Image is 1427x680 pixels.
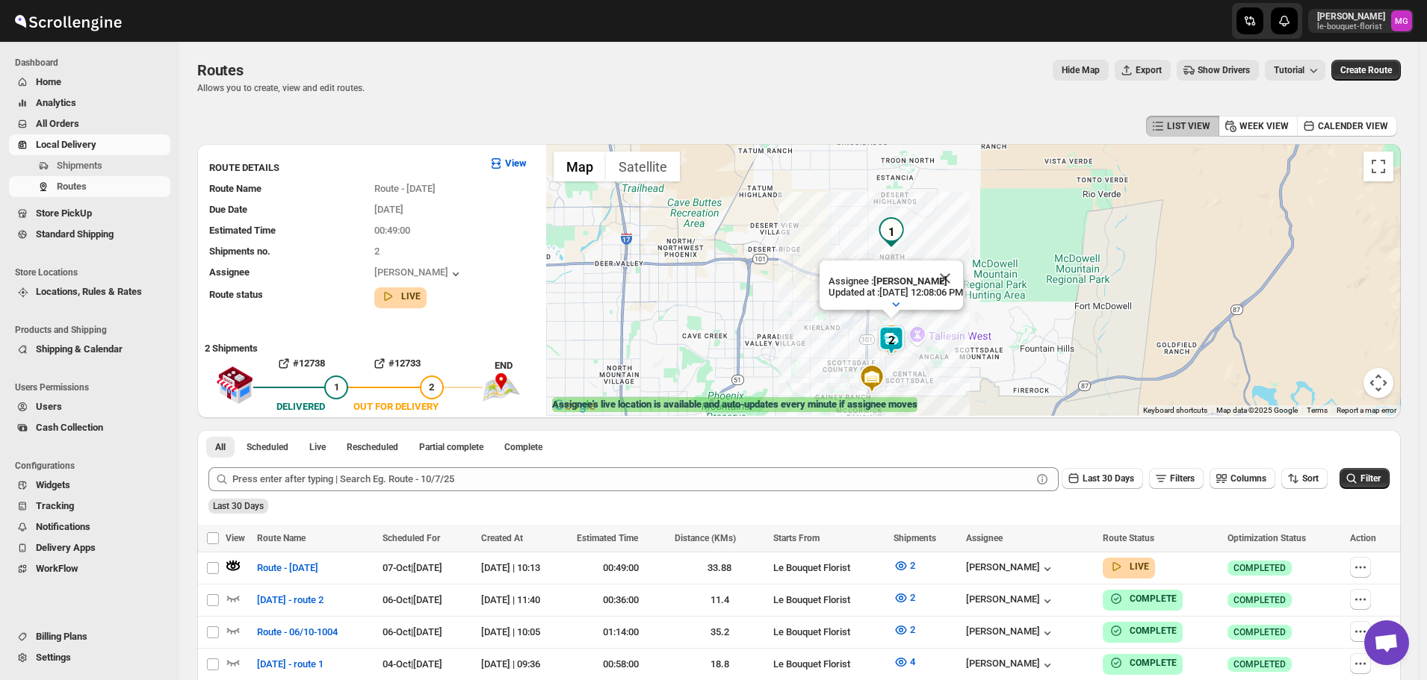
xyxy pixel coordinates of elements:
[1130,593,1177,604] b: COMPLETE
[209,246,270,257] span: Shipments no.
[1233,658,1286,670] span: COMPLETED
[910,592,915,603] span: 2
[1109,559,1149,574] button: LIVE
[927,261,963,296] button: Close
[1103,533,1154,543] span: Route Status
[1143,405,1207,416] button: Keyboard shortcuts
[36,343,123,355] span: Shipping & Calendar
[383,594,442,605] span: 06-Oct | [DATE]
[57,160,102,171] span: Shipments
[483,373,520,402] img: trip_end.png
[1136,64,1162,76] span: Export
[773,561,885,575] div: Le Bouquet Florist
[550,396,599,416] a: Open this area in Google Maps (opens a new window)
[248,620,347,644] button: Route - 06/10-1004
[1233,562,1286,574] span: COMPLETED
[36,479,70,490] span: Widgets
[1109,623,1177,638] button: COMPLETE
[353,399,439,414] div: OUT FOR DELIVERY
[209,266,250,278] span: Assignee
[36,228,114,240] span: Standard Shipping
[334,381,339,393] span: 1
[9,626,170,647] button: Billing Plans
[383,626,442,637] span: 06-Oct | [DATE]
[675,533,736,543] span: Distance (KMs)
[247,441,288,453] span: Scheduled
[389,358,421,369] b: #12733
[773,593,885,608] div: Le Bouquet Florist
[248,556,327,580] button: Route - [DATE]
[1130,658,1177,668] b: COMPLETE
[9,281,170,302] button: Locations, Rules & Rates
[480,152,536,175] button: View
[606,152,680,181] button: Show satellite imagery
[1130,626,1177,636] b: COMPLETE
[910,624,915,635] span: 2
[577,533,638,543] span: Estimated Time
[36,422,103,433] span: Cash Collection
[481,593,567,608] div: [DATE] | 11:40
[215,441,226,453] span: All
[15,57,172,69] span: Dashboard
[15,381,172,393] span: Users Permissions
[9,155,170,176] button: Shipments
[675,593,764,608] div: 11.4
[9,339,170,360] button: Shipping & Calendar
[552,397,917,412] label: Assignee's live location is available and auto-updates every minute if assignee moves
[1109,655,1177,670] button: COMPLETE
[419,441,483,453] span: Partial complete
[1062,468,1143,489] button: Last 30 Days
[966,626,1055,640] div: [PERSON_NAME]
[374,246,380,257] span: 2
[481,533,523,543] span: Created At
[15,266,172,278] span: Store Locations
[9,176,170,197] button: Routes
[829,275,963,287] p: Assignee :
[885,554,924,578] button: 2
[1170,473,1195,484] span: Filters
[910,656,915,667] span: 4
[1337,406,1396,414] a: Report a map error
[36,500,74,511] span: Tracking
[36,401,62,412] span: Users
[293,358,325,369] b: #12738
[348,352,443,375] button: #12733
[57,181,87,192] span: Routes
[481,561,567,575] div: [DATE] | 10:13
[1274,65,1304,75] span: Tutorial
[966,593,1055,608] button: [PERSON_NAME]
[36,118,79,129] span: All Orders
[504,441,542,453] span: Complete
[15,460,172,472] span: Configurations
[910,560,915,571] span: 2
[1053,60,1109,81] button: Map action label
[36,542,96,553] span: Delivery Apps
[36,76,61,87] span: Home
[257,625,338,640] span: Route - 06/10-1004
[374,183,436,194] span: Route - [DATE]
[966,561,1055,576] button: [PERSON_NAME]
[9,496,170,517] button: Tracking
[383,658,442,670] span: 04-Oct | [DATE]
[209,225,276,236] span: Estimated Time
[401,291,421,302] b: LIVE
[232,467,1032,491] input: Press enter after typing | Search Eg. Route - 10/7/25
[429,381,434,393] span: 2
[9,475,170,496] button: Widgets
[216,356,253,414] img: shop.svg
[9,93,170,113] button: Analytics
[885,586,924,610] button: 2
[773,657,885,672] div: Le Bouquet Florist
[209,160,477,175] h3: ROUTE DETAILS
[1265,60,1325,81] button: Tutorial
[1364,620,1409,665] div: Open chat
[374,266,463,281] button: [PERSON_NAME]
[257,561,318,575] span: Route - [DATE]
[1149,468,1204,489] button: Filters
[374,225,410,236] span: 00:49:00
[209,204,247,215] span: Due Date
[36,286,142,297] span: Locations, Rules & Rates
[347,441,398,453] span: Rescheduled
[257,533,306,543] span: Route Name
[1239,120,1289,132] span: WEEK VIEW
